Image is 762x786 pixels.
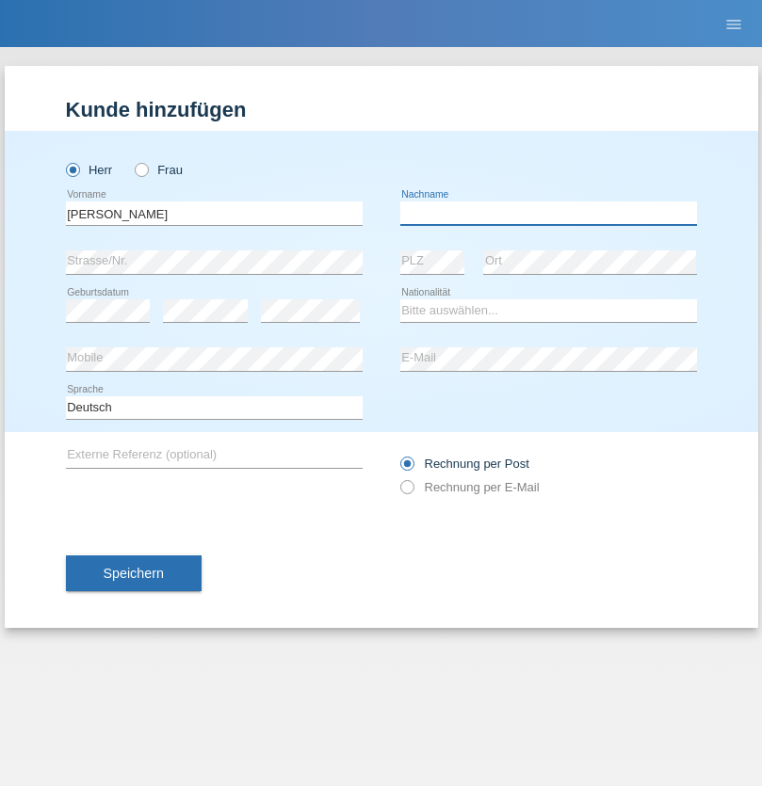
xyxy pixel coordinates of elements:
span: Speichern [104,566,164,581]
input: Frau [135,163,147,175]
label: Frau [135,163,183,177]
i: menu [724,15,743,34]
input: Rechnung per E-Mail [400,480,413,504]
h1: Kunde hinzufügen [66,98,697,121]
button: Speichern [66,555,202,591]
label: Herr [66,163,113,177]
a: menu [715,18,753,29]
input: Herr [66,163,78,175]
label: Rechnung per E-Mail [400,480,540,494]
label: Rechnung per Post [400,457,529,471]
input: Rechnung per Post [400,457,413,480]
